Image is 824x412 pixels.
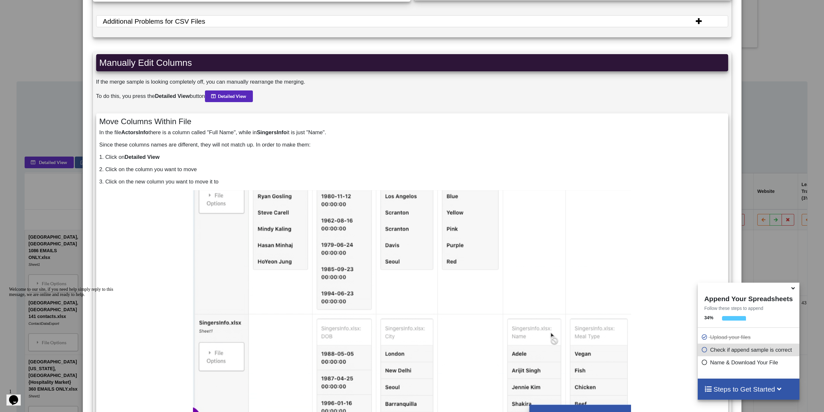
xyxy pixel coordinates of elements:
span: Welcome to our site, if you need help simply reply to this message, we are online and ready to help. [3,3,107,13]
p: In the file there is a column called "Full Name", while in it is just "Name". [99,129,725,136]
p: 1. Click on [99,153,725,161]
h2: Manually Edit Columns [99,57,725,68]
p: If the merge sample is looking completely off, you can manually rearrange the merging. [96,78,728,86]
div: Welcome to our site, if you need help simply reply to this message, we are online and ready to help. [3,3,119,13]
p: Name & Download Your File [701,359,797,367]
p: Upload your files [701,333,797,341]
p: 3. Click on the new column you want to move it to [99,178,725,186]
p: Check if append sample is correct [701,346,797,354]
iframe: chat widget [6,284,123,383]
b: SingersInfo [257,129,287,135]
b: Detailed View [125,154,160,160]
button: Detailed View [205,90,253,102]
b: Detailed View [155,93,190,99]
h3: Move Columns Within File [99,117,725,126]
p: To do this, you press the button [96,90,728,102]
h4: Steps to Get Started [704,385,793,393]
b: ActorsInfo [121,129,149,135]
p: Follow these steps to append [698,305,799,312]
p: 2. Click on the column you want to move [99,166,725,173]
b: 34 % [704,315,713,320]
iframe: chat widget [6,386,27,406]
h4: Append Your Spreadsheets [698,293,799,303]
p: Since these columns names are different, they will not match up. In order to make them: [99,141,725,149]
h4: Additional Problems for CSV Files [103,17,695,25]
